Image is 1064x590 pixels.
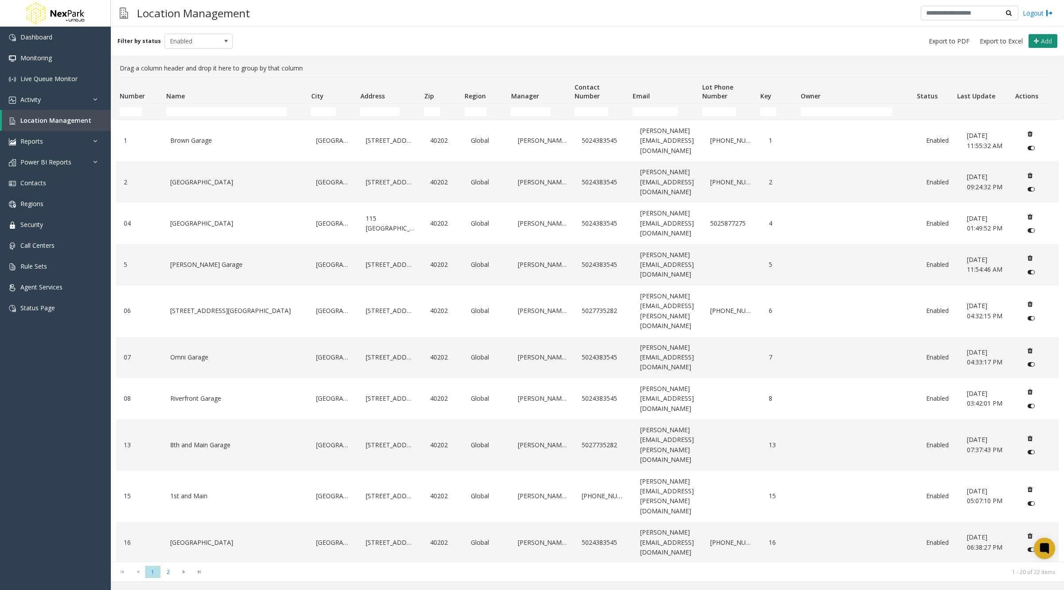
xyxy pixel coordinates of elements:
[1023,168,1037,182] button: Delete
[924,350,954,364] a: Enabled
[965,530,1013,555] a: [DATE] 06:38:27 PM
[801,107,892,116] input: Owner Filter
[708,216,756,231] a: 5025877275
[428,175,458,189] a: 40202
[20,179,46,187] span: Contacts
[9,305,16,312] img: 'icon'
[428,391,458,406] a: 40202
[1023,127,1037,141] button: Delete
[1023,385,1037,399] button: Delete
[9,34,16,41] img: 'icon'
[1023,210,1037,224] button: Delete
[516,216,569,231] a: [PERSON_NAME]
[767,350,797,364] a: 7
[168,216,303,231] a: [GEOGRAPHIC_DATA]
[767,133,797,148] a: 1
[20,74,78,83] span: Live Queue Monitor
[633,107,678,116] input: Email Filter
[121,175,157,189] a: 2
[314,175,353,189] a: [GEOGRAPHIC_DATA]
[767,175,797,189] a: 2
[1011,77,1052,104] th: Actions
[516,258,569,272] a: [PERSON_NAME]
[364,391,417,406] a: [STREET_ADDRESS]
[708,304,756,318] a: [PHONE_NUMBER]
[20,241,55,250] span: Call Centers
[428,216,458,231] a: 40202
[516,304,569,318] a: [PERSON_NAME]
[579,535,627,550] a: 5024383545
[469,258,505,272] a: Global
[424,92,434,100] span: Zip
[967,255,1002,274] span: [DATE] 11:54:46 AM
[465,92,486,100] span: Region
[1023,528,1037,543] button: Delete
[121,535,157,550] a: 16
[1023,251,1037,265] button: Delete
[469,535,505,550] a: Global
[121,304,157,318] a: 06
[428,304,458,318] a: 40202
[965,129,1013,153] a: [DATE] 11:55:32 AM
[469,133,505,148] a: Global
[9,55,16,62] img: 'icon'
[2,110,111,131] a: Location Management
[364,175,417,189] a: [STREET_ADDRESS]
[516,175,569,189] a: [PERSON_NAME]
[1023,543,1040,557] button: Disable
[176,566,192,578] span: Go to the next page
[924,216,954,231] a: Enabled
[364,133,417,148] a: [STREET_ADDRESS]
[160,566,176,578] span: Page 2
[116,60,1059,77] div: Drag a column header and drop it here to group by that column
[121,489,157,503] a: 15
[967,435,1002,453] span: [DATE] 07:37:43 PM
[913,77,953,104] th: Status
[166,92,185,100] span: Name
[516,489,569,503] a: [PERSON_NAME]
[708,133,756,148] a: [PHONE_NUMBER]
[638,474,697,519] a: [PERSON_NAME][EMAIL_ADDRESS][PERSON_NAME][DOMAIN_NAME]
[168,391,303,406] a: Riverfront Garage
[924,438,954,452] a: Enabled
[364,258,417,272] a: [STREET_ADDRESS]
[9,180,16,187] img: 'icon'
[1023,344,1037,358] button: Delete
[178,568,190,575] span: Go to the next page
[957,92,995,100] span: Last Update
[767,535,797,550] a: 16
[20,199,43,208] span: Regions
[469,216,505,231] a: Global
[1023,496,1040,510] button: Disable
[307,104,356,120] td: City Filter
[9,76,16,83] img: 'icon'
[428,438,458,452] a: 40202
[121,391,157,406] a: 08
[20,33,52,41] span: Dashboard
[579,133,627,148] a: 5024383545
[121,350,157,364] a: 07
[579,216,627,231] a: 5024383545
[925,35,973,47] button: Export to PDF
[314,304,353,318] a: [GEOGRAPHIC_DATA]
[629,104,699,120] td: Email Filter
[760,92,771,100] span: Key
[965,433,1013,457] a: [DATE] 07:37:43 PM
[314,391,353,406] a: [GEOGRAPHIC_DATA]
[168,489,303,503] a: 1st and Main
[314,489,353,503] a: [GEOGRAPHIC_DATA]
[356,104,420,120] td: Address Filter
[314,258,353,272] a: [GEOGRAPHIC_DATA]
[9,242,16,250] img: 'icon'
[314,535,353,550] a: [GEOGRAPHIC_DATA]
[638,206,697,240] a: [PERSON_NAME][EMAIL_ADDRESS][DOMAIN_NAME]
[638,248,697,282] a: [PERSON_NAME][EMAIL_ADDRESS][DOMAIN_NAME]
[9,117,16,125] img: 'icon'
[133,2,254,24] h3: Location Management
[516,350,569,364] a: [PERSON_NAME]
[314,438,353,452] a: [GEOGRAPHIC_DATA]
[575,83,600,100] span: Contact Number
[120,107,142,116] input: Number Filter
[469,304,505,318] a: Global
[699,104,757,120] td: Lot Phone Number Filter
